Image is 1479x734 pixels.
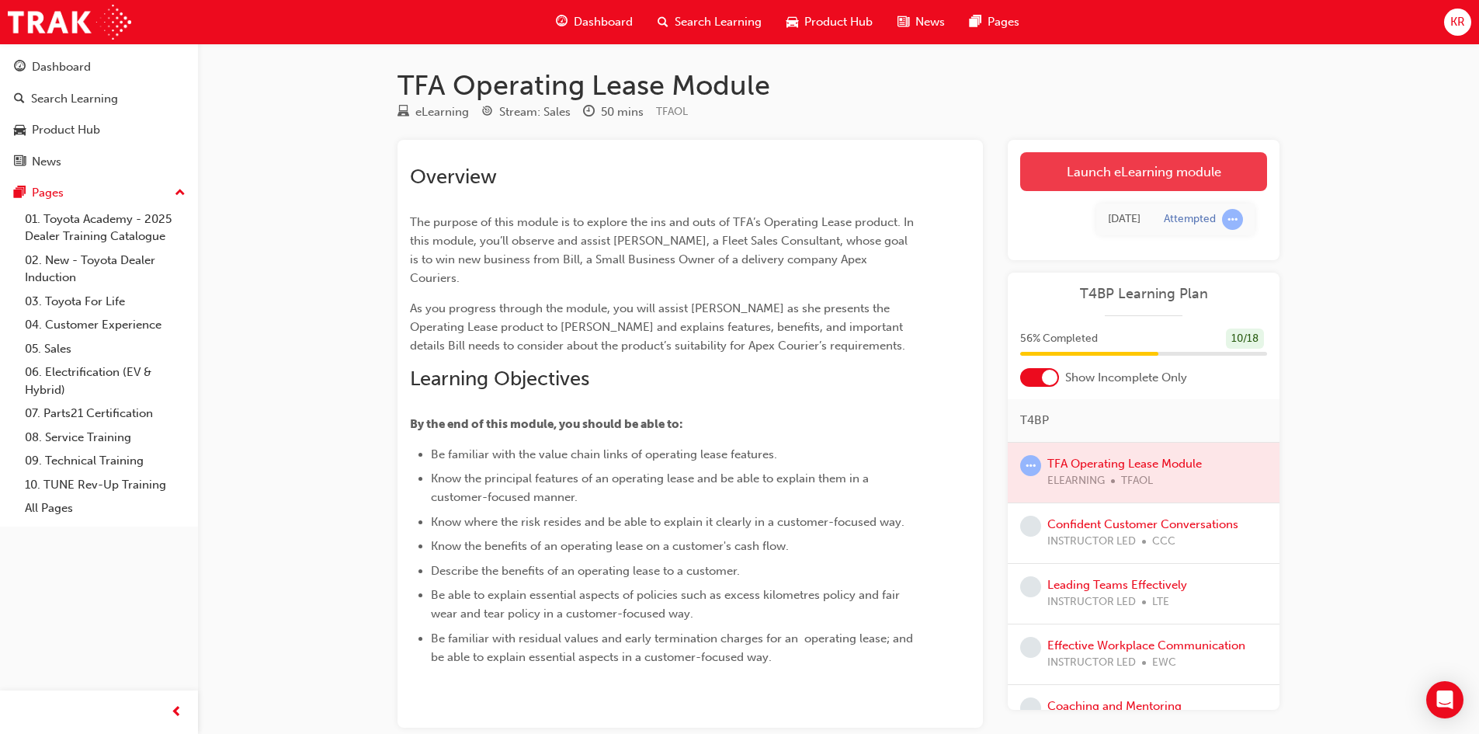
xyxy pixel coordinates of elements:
[32,153,61,171] div: News
[19,360,192,402] a: 06. Electrification (EV & Hybrid)
[1047,638,1245,652] a: Effective Workplace Communication
[6,179,192,207] button: Pages
[14,186,26,200] span: pages-icon
[431,564,740,578] span: Describe the benefits of an operating lease to a customer.
[14,155,26,169] span: news-icon
[431,471,872,504] span: Know the principal features of an operating lease and be able to explain them in a customer-focus...
[431,447,777,461] span: Be familiar with the value chain links of operating lease features.
[32,121,100,139] div: Product Hub
[6,50,192,179] button: DashboardSearch LearningProduct HubNews
[1047,533,1136,551] span: INSTRUCTOR LED
[1152,533,1175,551] span: CCC
[32,58,91,76] div: Dashboard
[897,12,909,32] span: news-icon
[556,12,568,32] span: guage-icon
[1020,455,1041,476] span: learningRecordVerb_ATTEMPT-icon
[1065,369,1187,387] span: Show Incomplete Only
[1164,212,1216,227] div: Attempted
[19,426,192,450] a: 08. Service Training
[988,13,1019,31] span: Pages
[431,588,903,621] span: Be able to explain essential aspects of policies such as excess kilometres policy and fair wear a...
[19,207,192,249] a: 01. Toyota Academy - 2025 Dealer Training Catalogue
[1047,517,1238,531] a: Confident Customer Conversations
[410,215,917,285] span: The purpose of this module is to explore the ins and outs of TFA’s Operating Lease product. In th...
[14,92,25,106] span: search-icon
[19,337,192,361] a: 05. Sales
[645,6,774,38] a: search-iconSearch Learning
[6,148,192,176] a: News
[915,13,945,31] span: News
[6,53,192,82] a: Dashboard
[431,631,916,664] span: Be familiar with residual values and early termination charges for an operating lease; and be abl...
[31,90,118,108] div: Search Learning
[171,703,182,722] span: prev-icon
[543,6,645,38] a: guage-iconDashboard
[481,103,571,122] div: Stream
[431,539,789,553] span: Know the benefits of an operating lease on a customer's cash flow.
[1020,637,1041,658] span: learningRecordVerb_NONE-icon
[410,165,497,189] span: Overview
[431,515,904,529] span: Know where the risk resides and be able to explain it clearly in a customer-focused way.
[885,6,957,38] a: news-iconNews
[19,496,192,520] a: All Pages
[1444,9,1471,36] button: KR
[19,449,192,473] a: 09. Technical Training
[1020,330,1098,348] span: 56 % Completed
[601,103,644,121] div: 50 mins
[398,103,469,122] div: Type
[1152,654,1176,672] span: EWC
[1426,681,1463,718] div: Open Intercom Messenger
[1152,593,1169,611] span: LTE
[574,13,633,31] span: Dashboard
[398,68,1279,103] h1: TFA Operating Lease Module
[658,12,668,32] span: search-icon
[19,313,192,337] a: 04. Customer Experience
[786,12,798,32] span: car-icon
[1020,576,1041,597] span: learningRecordVerb_NONE-icon
[415,103,469,121] div: eLearning
[1047,593,1136,611] span: INSTRUCTOR LED
[410,367,589,391] span: Learning Objectives
[14,123,26,137] span: car-icon
[8,5,131,40] img: Trak
[1020,412,1049,430] span: T4BP
[583,103,644,122] div: Duration
[1020,285,1267,303] a: T4BP Learning Plan
[1047,654,1136,672] span: INSTRUCTOR LED
[481,106,493,120] span: target-icon
[19,473,192,497] a: 10. TUNE Rev-Up Training
[957,6,1032,38] a: pages-iconPages
[410,417,683,431] span: By the end of this module, you should be able to:
[19,249,192,290] a: 02. New - Toyota Dealer Induction
[656,105,688,118] span: Learning resource code
[6,85,192,113] a: Search Learning
[1020,516,1041,537] span: learningRecordVerb_NONE-icon
[1222,209,1243,230] span: learningRecordVerb_ATTEMPT-icon
[1047,699,1182,713] a: Coaching and Mentoring
[32,184,64,202] div: Pages
[410,301,906,353] span: As you progress through the module, you will assist [PERSON_NAME] as she presents the Operating L...
[175,183,186,204] span: up-icon
[1108,210,1140,228] div: Tue Aug 26 2025 15:33:35 GMT+1000 (Australian Eastern Standard Time)
[1450,13,1465,31] span: KR
[1226,329,1264,350] div: 10 / 18
[14,61,26,75] span: guage-icon
[1020,697,1041,718] span: learningRecordVerb_NONE-icon
[583,106,595,120] span: clock-icon
[6,116,192,144] a: Product Hub
[1020,152,1267,191] a: Launch eLearning module
[675,13,762,31] span: Search Learning
[19,402,192,426] a: 07. Parts21 Certification
[804,13,873,31] span: Product Hub
[970,12,981,32] span: pages-icon
[19,290,192,314] a: 03. Toyota For Life
[398,106,409,120] span: learningResourceType_ELEARNING-icon
[1047,578,1187,592] a: Leading Teams Effectively
[499,103,571,121] div: Stream: Sales
[774,6,885,38] a: car-iconProduct Hub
